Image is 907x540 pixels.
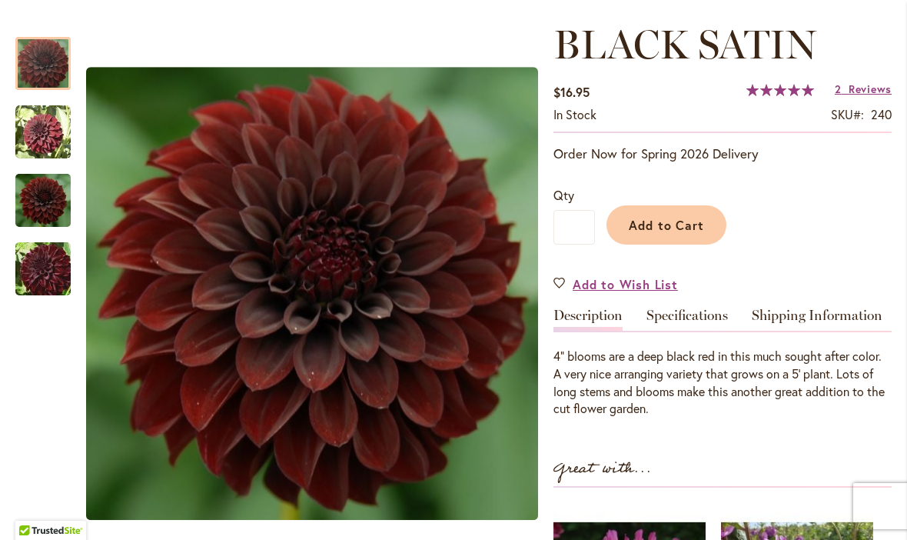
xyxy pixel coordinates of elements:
[553,348,892,418] div: 4" blooms are a deep black red in this much sought after color. A very nice arranging variety tha...
[835,82,842,96] span: 2
[553,106,596,122] span: In stock
[553,308,623,331] a: Description
[646,308,728,331] a: Specifications
[15,169,71,231] img: BLACK SATIN
[15,22,86,90] div: BLACK SATIN
[15,105,71,160] img: BLACK SATIN
[12,485,55,528] iframe: Launch Accessibility Center
[15,90,86,158] div: BLACK SATIN
[553,308,892,418] div: Detailed Product Info
[606,205,726,245] button: Add to Cart
[553,145,892,163] p: Order Now for Spring 2026 Delivery
[553,20,816,68] span: BLACK SATIN
[553,84,590,100] span: $16.95
[752,308,882,331] a: Shipping Information
[835,82,892,96] a: 2 Reviews
[553,275,678,293] a: Add to Wish List
[553,187,574,203] span: Qty
[629,217,705,233] span: Add to Cart
[831,106,864,122] strong: SKU
[553,456,652,482] strong: Great with...
[746,84,814,96] div: 100%
[871,106,892,124] div: 240
[573,275,678,293] span: Add to Wish List
[15,158,86,227] div: BLACK SATIN
[553,106,596,124] div: Availability
[849,82,892,96] span: Reviews
[15,227,71,295] div: BLACK SATIN
[86,67,538,521] img: BLACK SATIN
